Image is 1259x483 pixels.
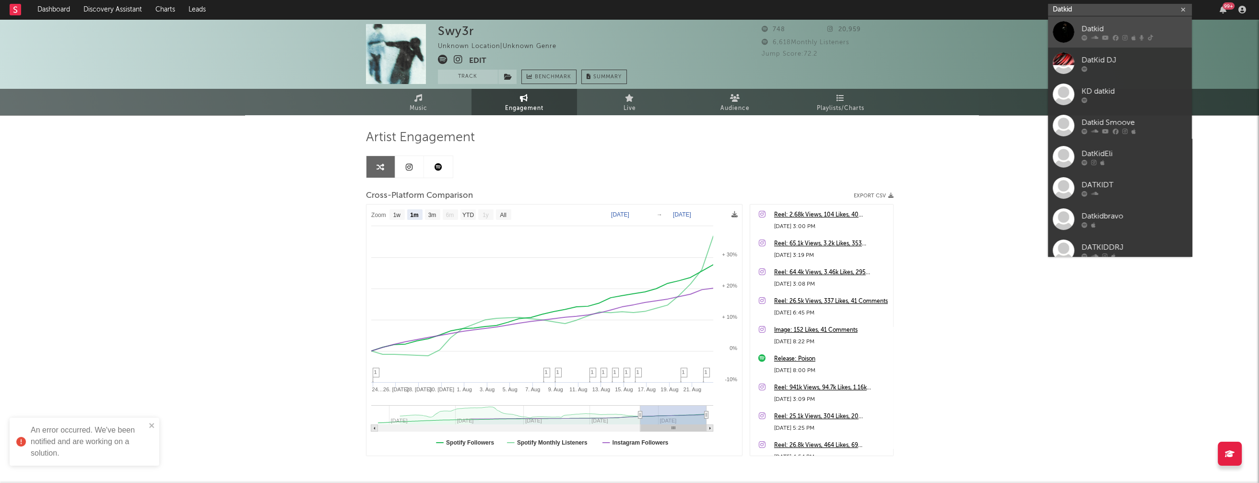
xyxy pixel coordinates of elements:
[774,382,888,394] a: Reel: 941k Views, 94.7k Likes, 1.16k Comments
[374,369,377,375] span: 1
[502,386,517,392] text: 5. Aug
[774,451,888,463] div: [DATE] 4:54 PM
[722,314,737,320] text: + 10%
[548,386,563,392] text: 9. Aug
[660,386,678,392] text: 19. Aug
[682,89,788,115] a: Audience
[827,26,861,33] span: 20,959
[774,411,888,423] a: Reel: 25.1k Views, 304 Likes, 20 Comments
[556,369,559,375] span: 1
[1082,241,1187,253] div: DATKIDDRJ
[774,365,888,376] div: [DATE] 8:00 PM
[446,439,494,446] text: Spotify Followers
[637,386,655,392] text: 17. Aug
[1082,179,1187,191] div: DATKIDT
[500,212,506,218] text: All
[774,440,888,451] a: Reel: 26.8k Views, 464 Likes, 69 Comments
[366,89,471,115] a: Music
[1082,54,1187,66] div: DatKid DJ
[657,211,662,218] text: →
[577,89,682,115] a: Live
[383,386,409,392] text: 26. [DATE]
[774,209,888,221] a: Reel: 2.68k Views, 104 Likes, 40 Comments
[854,193,894,199] button: Export CSV
[602,369,605,375] span: 1
[673,211,691,218] text: [DATE]
[720,103,750,114] span: Audience
[774,307,888,319] div: [DATE] 6:45 PM
[1048,79,1192,110] a: KD datkid
[774,250,888,261] div: [DATE] 3:19 PM
[545,369,548,375] span: 1
[482,212,489,218] text: 1y
[521,70,577,84] a: Benchmark
[682,369,685,375] span: 1
[569,386,587,392] text: 11. Aug
[366,190,473,202] span: Cross-Platform Comparison
[774,353,888,365] a: Release: Poison
[774,325,888,336] a: Image: 152 Likes, 41 Comments
[1048,110,1192,141] a: Datkid Smoove
[591,369,594,375] span: 1
[722,252,737,257] text: + 30%
[615,386,633,392] text: 15. Aug
[762,51,817,57] span: Jump Score: 72.2
[517,439,587,446] text: Spotify Monthly Listeners
[406,386,431,392] text: 28. [DATE]
[592,386,610,392] text: 13. Aug
[446,212,454,218] text: 6m
[762,39,849,46] span: 6,618 Monthly Listeners
[149,422,155,431] button: close
[469,55,486,67] button: Edit
[774,221,888,232] div: [DATE] 3:00 PM
[535,72,571,83] span: Benchmark
[774,267,888,278] a: Reel: 64.4k Views, 3.46k Likes, 295 Comments
[1048,48,1192,79] a: DatKid DJ
[1048,204,1192,235] a: Datkidbravo
[1048,141,1192,172] a: DatKidEli
[612,439,668,446] text: Instagram Followers
[438,24,474,38] div: Swy3r
[410,103,427,114] span: Music
[428,212,436,218] text: 3m
[774,296,888,307] a: Reel: 26.5k Views, 337 Likes, 41 Comments
[774,238,888,250] a: Reel: 65.1k Views, 3.2k Likes, 353 Comments
[593,74,622,80] span: Summary
[774,394,888,405] div: [DATE] 3:09 PM
[625,369,628,375] span: 1
[774,278,888,290] div: [DATE] 3:08 PM
[613,369,616,375] span: 1
[722,283,737,289] text: + 20%
[581,70,627,84] button: Summary
[1082,148,1187,159] div: DatKidEli
[730,345,737,351] text: 0%
[372,386,384,392] text: 24.…
[762,26,785,33] span: 748
[371,212,386,218] text: Zoom
[788,89,894,115] a: Playlists/Charts
[1223,2,1235,10] div: 99 +
[725,376,737,382] text: -10%
[393,212,400,218] text: 1w
[1048,235,1192,266] a: DATKIDDRJ
[611,211,629,218] text: [DATE]
[462,212,473,218] text: YTD
[1048,16,1192,48] a: Datkid
[438,41,567,52] div: Unknown Location | Unknown Genre
[1082,210,1187,222] div: Datkidbravo
[1082,23,1187,35] div: Datkid
[429,386,454,392] text: 30. [DATE]
[636,369,639,375] span: 1
[705,369,707,375] span: 1
[471,89,577,115] a: Engagement
[410,212,418,218] text: 1m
